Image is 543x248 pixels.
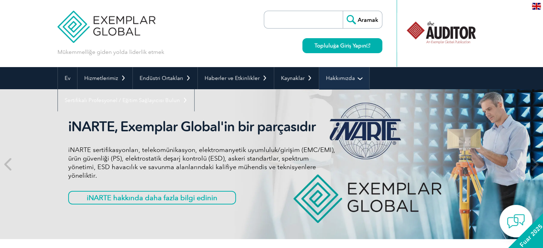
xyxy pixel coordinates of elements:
a: Hizmetlerimiz [77,67,132,89]
img: en [532,3,541,10]
font: iNARTE, Exemplar Global'in bir parçasıdır [68,118,316,135]
a: Kaynaklar [274,67,319,89]
font: iNARTE hakkında daha fazla bilgi edinin [87,193,217,202]
a: Endüstri Ortakları [133,67,197,89]
font: Haberler ve Etkinlikler [205,75,260,81]
img: contact-chat.png [507,212,525,230]
font: Kaynaklar [281,75,305,81]
a: Topluluğa Giriş Yapın [302,38,382,53]
font: Topluluğa Giriş Yapın [315,42,366,49]
a: Ev [58,67,77,89]
img: open_square.png [366,44,370,47]
font: Sertifikalı Profesyonel / Eğitim Sağlayıcısı Bulun [65,97,180,103]
font: iNARTE sertifikasyonları, telekomünikasyon, elektromanyetik uyumluluk/girişim (EMC/EMI), ürün güv... [68,146,335,179]
a: Sertifikalı Profesyonel / Eğitim Sağlayıcısı Bulun [58,89,194,111]
font: Hizmetlerimiz [84,75,118,81]
a: Haberler ve Etkinlikler [198,67,274,89]
input: Aramak [343,11,382,28]
font: Ev [65,75,70,81]
font: Mükemmelliğe giden yolda liderlik etmek [57,49,164,55]
a: iNARTE hakkında daha fazla bilgi edinin [68,191,236,204]
font: Endüstri Ortakları [140,75,183,81]
a: Hakkımızda [319,67,369,89]
font: Hakkımızda [326,75,355,81]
